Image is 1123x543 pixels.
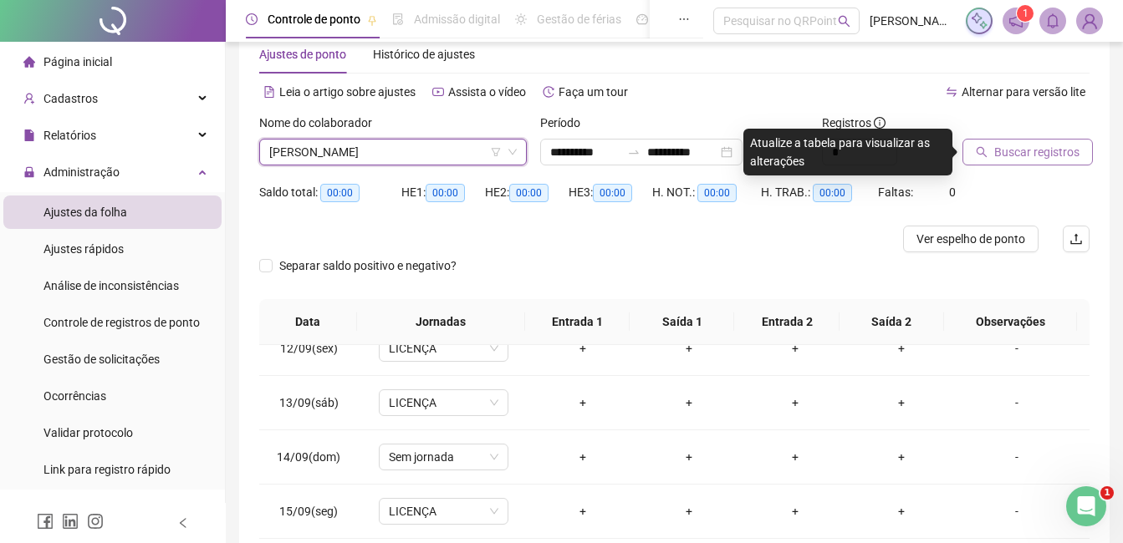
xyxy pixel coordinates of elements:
[861,393,941,412] div: +
[543,339,622,358] div: +
[414,13,500,26] span: Admissão digital
[957,312,1064,331] span: Observações
[543,448,622,466] div: +
[87,513,104,530] span: instagram
[320,184,360,202] span: 00:00
[1077,8,1102,33] img: 10222
[43,165,120,179] span: Administração
[967,393,1066,412] div: -
[43,129,96,142] span: Relatórios
[903,226,1039,252] button: Ver espelho de ponto
[43,353,160,366] span: Gestão de solicitações
[43,92,98,105] span: Cadastros
[593,184,632,202] span: 00:00
[967,339,1066,358] div: -
[426,184,465,202] span: 00:00
[962,85,1085,99] span: Alternar para versão lite
[43,279,179,292] span: Análise de inconsistências
[23,166,35,178] span: lock
[559,85,628,99] span: Faça um tour
[1017,5,1034,22] sup: 1
[636,13,648,25] span: dashboard
[949,185,956,199] span: 0
[537,13,621,26] span: Gestão de férias
[389,499,498,524] span: LICENÇA
[177,517,189,529] span: left
[540,114,591,132] label: Período
[569,183,652,202] div: HE 3:
[743,129,952,175] div: Atualize a tabela para visualizar as alterações
[840,299,944,345] th: Saída 2
[761,183,878,202] div: H. TRAB.:
[43,316,200,329] span: Controle de registros de ponto
[755,502,835,520] div: +
[392,13,404,25] span: file-done
[861,448,941,466] div: +
[630,299,734,345] th: Saída 1
[279,396,339,409] span: 13/09(sáb)
[649,393,728,412] div: +
[755,393,835,412] div: +
[259,299,357,345] th: Data
[734,299,839,345] th: Entrada 2
[649,502,728,520] div: +
[1100,486,1114,500] span: 1
[269,140,517,165] span: LEONARDO SCHAURICH ALMANSA
[246,13,258,25] span: clock-circle
[976,146,988,158] span: search
[946,86,957,98] span: swap
[62,513,79,530] span: linkedin
[367,15,377,25] span: pushpin
[43,242,124,256] span: Ajustes rápidos
[525,299,630,345] th: Entrada 1
[279,505,338,518] span: 15/09(seg)
[813,184,852,202] span: 00:00
[967,502,1066,520] div: -
[509,184,549,202] span: 00:00
[432,86,444,98] span: youtube
[697,184,737,202] span: 00:00
[37,513,54,530] span: facebook
[373,48,475,61] span: Histórico de ajustes
[627,145,641,159] span: swap-right
[1023,8,1029,19] span: 1
[43,55,112,69] span: Página inicial
[543,502,622,520] div: +
[43,463,171,476] span: Link para registro rápido
[967,448,1066,466] div: -
[652,183,761,202] div: H. NOT.:
[43,389,106,403] span: Ocorrências
[515,13,527,25] span: sun
[543,393,622,412] div: +
[861,502,941,520] div: +
[389,336,498,361] span: LICENÇA
[627,145,641,159] span: to
[23,129,35,141] span: file
[448,85,526,99] span: Assista o vídeo
[1008,13,1023,28] span: notification
[259,183,401,202] div: Saldo total:
[970,12,988,30] img: sparkle-icon.fc2bf0ac1784a2077858766a79e2daf3.svg
[357,299,526,345] th: Jornadas
[277,450,340,464] span: 14/09(dom)
[755,448,835,466] div: +
[259,48,346,61] span: Ajustes de ponto
[861,339,941,358] div: +
[678,13,690,25] span: ellipsis
[263,86,275,98] span: file-text
[1069,232,1083,246] span: upload
[870,12,956,30] span: [PERSON_NAME] - A ELÉTRICA
[23,93,35,104] span: user-add
[755,339,835,358] div: +
[280,342,338,355] span: 12/09(sex)
[23,56,35,68] span: home
[273,256,463,275] span: Separar saldo positivo e negativo?
[389,444,498,469] span: Sem jornada
[259,114,383,132] label: Nome do colaborador
[279,85,416,99] span: Leia o artigo sobre ajustes
[994,143,1080,161] span: Buscar registros
[1066,486,1106,526] iframe: Intercom live chat
[838,15,850,28] span: search
[268,13,360,26] span: Controle de ponto
[43,206,127,219] span: Ajustes da folha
